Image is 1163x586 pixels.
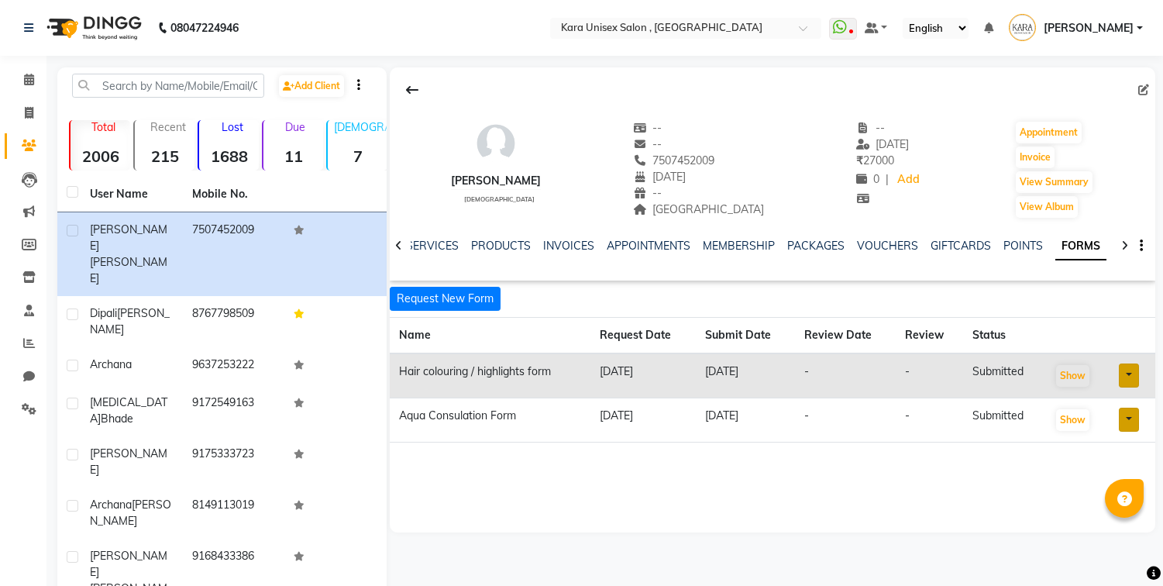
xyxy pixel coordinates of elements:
td: - [795,353,896,398]
img: logo [40,6,146,50]
strong: 11 [263,146,323,166]
td: submitted [963,353,1045,398]
button: Show [1056,409,1089,431]
td: submitted [963,398,1045,443]
a: Add Client [279,75,344,97]
a: POINTS [1003,239,1043,253]
span: [PERSON_NAME] [90,306,170,336]
p: [DEMOGRAPHIC_DATA] [334,120,387,134]
span: [DEMOGRAPHIC_DATA] [464,195,535,203]
span: Dipali [90,306,117,320]
span: Bhade [101,412,133,426]
th: Review [896,318,963,354]
td: 9175333723 [183,436,285,488]
p: Due [267,120,323,134]
strong: 2006 [71,146,130,166]
span: [PERSON_NAME] [90,222,167,253]
a: INVOICES [543,239,594,253]
a: GIFTCARDS [931,239,991,253]
span: [DATE] [633,170,686,184]
span: -- [856,121,886,135]
span: ₹ [856,153,863,167]
span: Archana [90,357,132,371]
strong: 7 [328,146,387,166]
span: Archana [90,498,132,512]
th: Submit Date [696,318,795,354]
button: Invoice [1016,146,1055,168]
span: [GEOGRAPHIC_DATA] [633,202,765,216]
th: Mobile No. [183,177,285,212]
td: [DATE] [696,353,795,398]
span: [PERSON_NAME] [90,255,167,285]
td: 7507452009 [183,212,285,296]
th: Request Date [590,318,696,354]
button: View Summary [1016,171,1092,193]
td: 8767798509 [183,296,285,347]
img: Sapana [1009,14,1036,41]
p: Lost [205,120,259,134]
span: [PERSON_NAME] [1044,20,1134,36]
span: -- [633,186,662,200]
span: -- [633,137,662,151]
td: - [795,398,896,443]
a: PACKAGES [787,239,845,253]
button: View Album [1016,196,1078,218]
button: Show [1056,365,1089,387]
a: APPOINTMENTS [607,239,690,253]
td: - [896,353,963,398]
input: Search by Name/Mobile/Email/Code [72,74,264,98]
span: 27000 [856,153,894,167]
strong: 215 [135,146,194,166]
button: Appointment [1016,122,1082,143]
th: Name [390,318,590,354]
div: Back to Client [396,75,428,105]
span: [DATE] [856,137,910,151]
img: avatar [473,120,519,167]
span: -- [633,121,662,135]
td: 9637253222 [183,347,285,385]
th: Review Date [795,318,896,354]
a: FORMS [1055,233,1106,260]
a: VOUCHERS [857,239,918,253]
td: [DATE] [696,398,795,443]
td: Aqua Consulation Form [390,398,590,443]
a: MEMBERSHIP [703,239,775,253]
span: [PERSON_NAME] [90,446,167,477]
span: | [886,171,889,188]
a: Add [895,169,922,191]
span: 7507452009 [633,153,715,167]
td: 8149113019 [183,488,285,539]
iframe: chat widget [1098,524,1148,570]
span: [PERSON_NAME] [90,549,167,579]
a: PRODUCTS [471,239,531,253]
th: User Name [81,177,183,212]
td: Hair colouring / highlights form [390,353,590,398]
td: - [896,398,963,443]
strong: 1688 [199,146,259,166]
span: [MEDICAL_DATA] [90,395,167,426]
p: Recent [141,120,194,134]
b: 08047224946 [170,6,239,50]
button: Request New Form [390,287,501,311]
th: Status [963,318,1045,354]
span: 0 [856,172,879,186]
p: Total [77,120,130,134]
td: [DATE] [590,398,696,443]
td: 9172549163 [183,385,285,436]
div: [PERSON_NAME] [451,173,541,189]
a: SERVICES [406,239,459,253]
td: [DATE] [590,353,696,398]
